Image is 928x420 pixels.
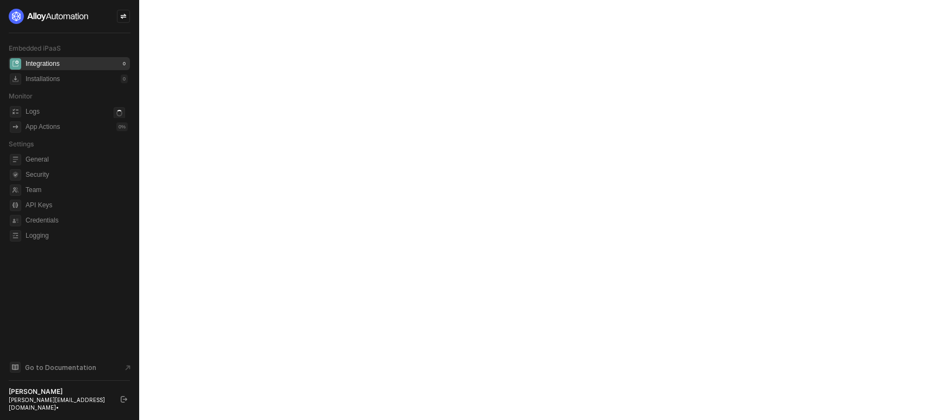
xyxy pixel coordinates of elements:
span: icon-loader [114,107,125,119]
span: Monitor [9,92,33,100]
a: logo [9,9,130,24]
span: Team [26,183,128,196]
span: Security [26,168,128,181]
span: Embedded iPaaS [9,44,61,52]
div: Installations [26,75,60,84]
span: integrations [10,58,21,70]
div: 0 [121,59,128,68]
span: credentials [10,215,21,226]
span: Go to Documentation [25,363,96,372]
span: icon-logs [10,106,21,118]
span: security [10,169,21,181]
span: logging [10,230,21,242]
span: document-arrow [122,362,133,373]
span: documentation [10,362,21,373]
span: logout [121,396,127,403]
span: Logging [26,229,128,242]
div: 0 [121,75,128,83]
span: API Keys [26,199,128,212]
a: Knowledge Base [9,361,130,374]
img: logo [9,9,89,24]
span: Settings [9,140,34,148]
span: icon-swap [120,13,127,20]
span: installations [10,73,21,85]
span: general [10,154,21,165]
div: [PERSON_NAME] [9,387,111,396]
span: icon-app-actions [10,121,21,133]
div: [PERSON_NAME][EMAIL_ADDRESS][DOMAIN_NAME] • [9,396,111,411]
div: App Actions [26,122,60,132]
div: Logs [26,107,40,116]
div: Integrations [26,59,60,69]
span: api-key [10,200,21,211]
span: team [10,184,21,196]
span: General [26,153,128,166]
span: Credentials [26,214,128,227]
div: 0 % [116,122,128,131]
